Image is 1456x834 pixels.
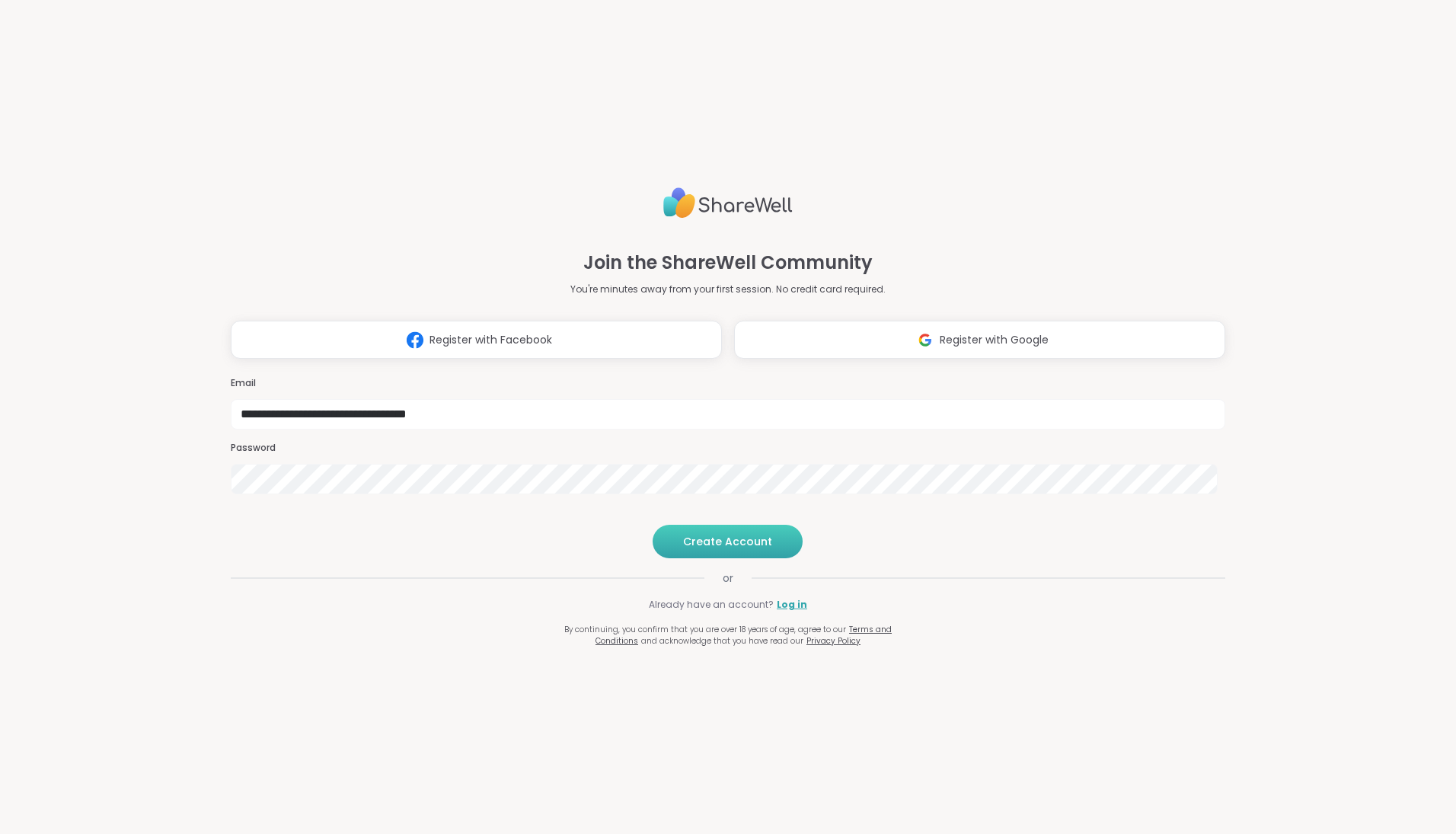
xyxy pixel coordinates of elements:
span: and acknowledge that you have read our [641,635,803,647]
h1: Join the ShareWell Community [583,249,873,276]
span: Register with Facebook [429,332,552,348]
span: Create Account [683,534,772,549]
p: You're minutes away from your first session. No credit card required. [570,283,886,296]
button: Create Account [653,525,803,558]
span: Register with Google [940,332,1049,348]
a: Log in [777,598,807,612]
span: Already have an account? [649,598,774,612]
h3: Password [231,442,1225,455]
img: ShareWell Logo [663,181,793,225]
h3: Email [231,377,1225,390]
img: ShareWell Logomark [911,326,940,354]
a: Terms and Conditions [595,624,892,647]
img: ShareWell Logomark [401,326,429,354]
span: or [704,570,752,586]
span: By continuing, you confirm that you are over 18 years of age, agree to our [564,624,846,635]
button: Register with Facebook [231,321,722,359]
button: Register with Google [734,321,1225,359]
a: Privacy Policy [806,635,861,647]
